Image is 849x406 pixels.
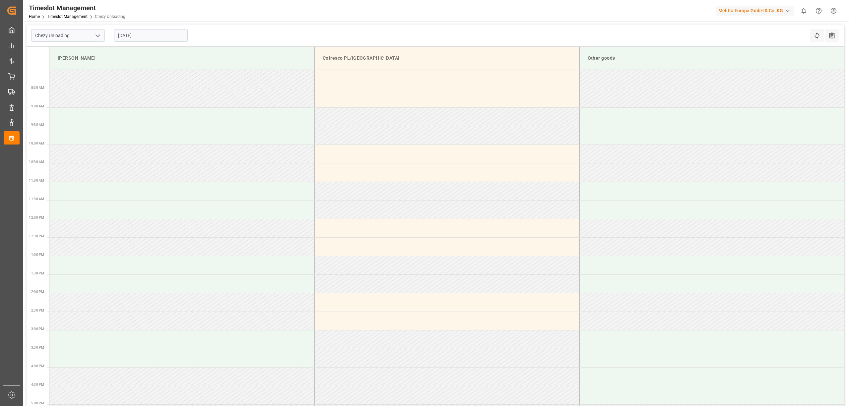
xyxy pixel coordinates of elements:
button: open menu [93,30,102,41]
span: 12:00 PM [29,216,44,219]
a: Timeslot Management [47,14,88,19]
span: 1:30 PM [31,271,44,275]
span: 1:00 PM [31,253,44,257]
span: 4:30 PM [31,383,44,386]
button: Melitta Europa GmbH & Co. KG [716,4,796,17]
span: 3:00 PM [31,327,44,331]
div: Melitta Europa GmbH & Co. KG [716,6,794,16]
button: show 0 new notifications [796,3,811,18]
input: Type to search/select [31,29,105,42]
span: 2:00 PM [31,290,44,294]
span: 3:30 PM [31,346,44,349]
span: 4:00 PM [31,364,44,368]
span: 9:30 AM [31,123,44,127]
input: DD-MM-YYYY [114,29,188,42]
span: 11:00 AM [29,179,44,182]
div: [PERSON_NAME] [55,52,309,64]
span: 2:30 PM [31,309,44,312]
div: Cofresco PL/[GEOGRAPHIC_DATA] [320,52,574,64]
span: 10:30 AM [29,160,44,164]
span: 12:30 PM [29,234,44,238]
div: Timeslot Management [29,3,125,13]
a: Home [29,14,40,19]
span: 11:30 AM [29,197,44,201]
button: Help Center [811,3,826,18]
span: 10:00 AM [29,142,44,145]
span: 8:30 AM [31,86,44,89]
div: Other goods [585,52,839,64]
span: 5:00 PM [31,401,44,405]
span: 9:00 AM [31,104,44,108]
